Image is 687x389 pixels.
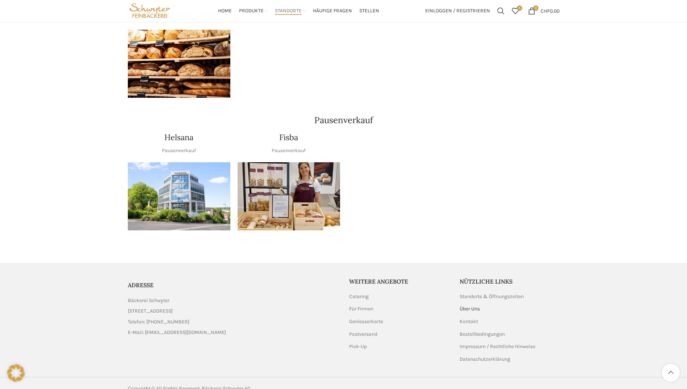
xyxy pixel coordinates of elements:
img: schwyter-34 [128,30,230,98]
a: Home [218,4,232,18]
a: Kontakt [460,318,479,325]
a: Site logo [128,7,172,13]
bdi: 0.00 [541,8,560,14]
a: Für Firmen [349,305,374,313]
a: Pick-Up [349,343,368,350]
img: 20230228_153619-1-800x800 [238,162,340,231]
span: 0 [533,5,539,11]
a: Postversand [349,331,378,338]
div: 1 / 1 [128,30,230,98]
a: Häufige Fragen [313,4,352,18]
span: ADRESSE [128,281,154,289]
span: Stellen [359,8,379,14]
h5: Weitere Angebote [349,277,449,285]
span: Home [218,8,232,14]
h4: Helsana [164,132,193,143]
a: Stellen [359,4,379,18]
div: Main navigation [176,4,421,18]
span: 0 [517,5,522,11]
p: Pausenverkauf [272,147,306,155]
a: Bestellbedingungen [460,331,506,338]
img: image.imageWidth__1140 [128,162,230,231]
h5: Nützliche Links [460,277,560,285]
a: List item link [128,329,338,336]
div: 1 / 1 [238,162,340,231]
a: Scroll to top button [662,364,680,382]
span: Produkte [239,8,264,14]
a: Produkte [239,4,268,18]
h2: Pausenverkauf [128,116,560,125]
span: Häufige Fragen [313,8,352,14]
a: 0 CHF0.00 [524,4,563,18]
a: Geniesserkarte [349,318,384,325]
a: Catering [349,293,369,300]
span: [STREET_ADDRESS] [128,307,173,315]
div: Meine Wunschliste [508,4,523,18]
span: Standorte [275,8,302,14]
a: Impressum / Rechtliche Hinweise [460,343,536,350]
span: Bäckerei Schwyter [128,297,169,305]
a: Suchen [494,4,508,18]
p: Pausenverkauf [162,147,196,155]
a: Standorte & Öffnungszeiten [460,293,524,300]
div: 1 / 1 [128,162,230,231]
a: Standorte [275,4,306,18]
span: CHF [541,8,550,14]
h4: Fisba [279,132,298,143]
span: Einloggen / Registrieren [425,8,490,13]
a: Über Uns [460,305,481,313]
a: Einloggen / Registrieren [422,4,494,18]
a: Datenschutzerklärung [460,356,511,363]
a: List item link [128,318,338,326]
a: 0 [508,4,523,18]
